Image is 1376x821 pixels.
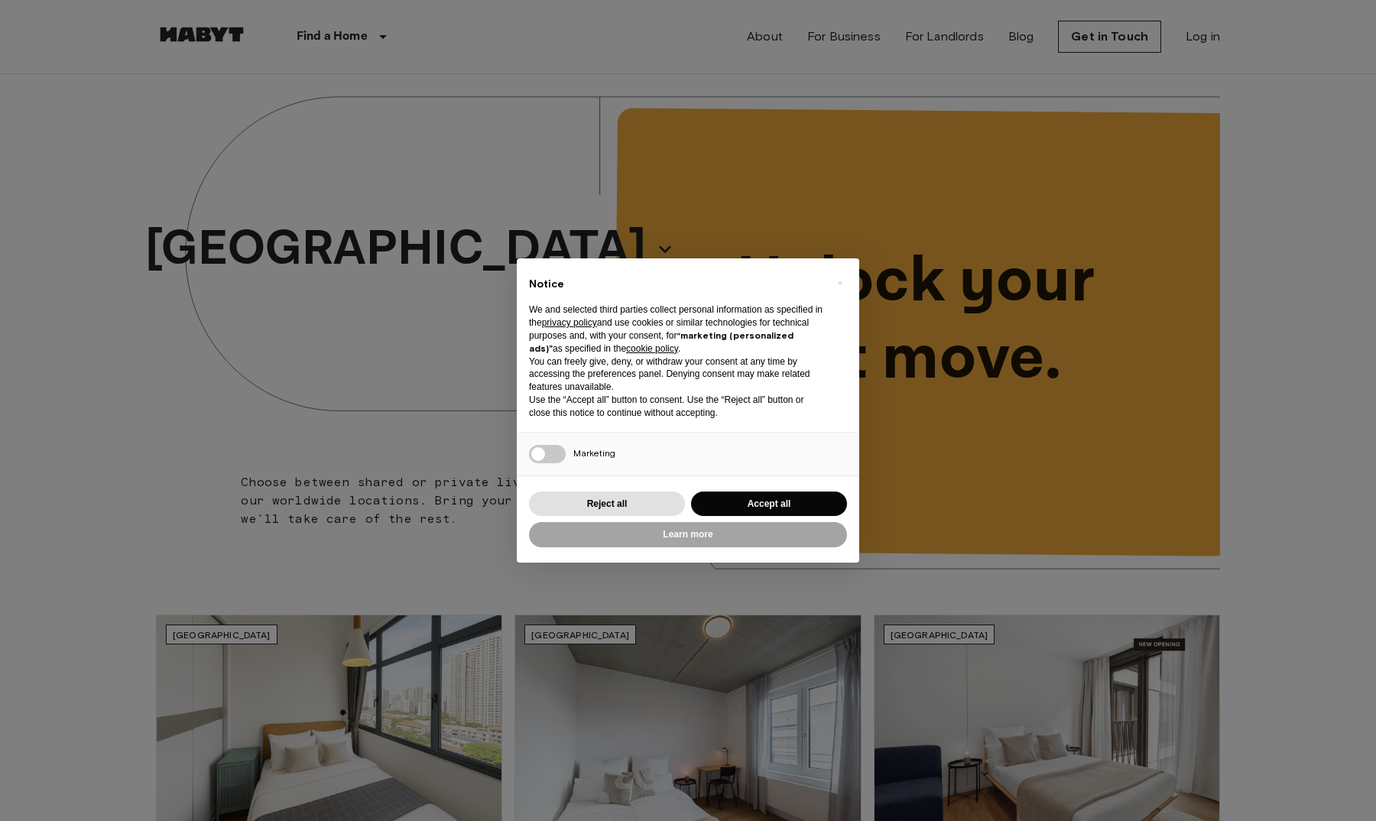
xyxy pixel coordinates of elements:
[837,274,842,292] span: ×
[529,355,823,394] p: You can freely give, deny, or withdraw your consent at any time by accessing the preferences pane...
[691,492,847,517] button: Accept all
[573,447,615,459] span: Marketing
[529,492,685,517] button: Reject all
[529,277,823,292] h2: Notice
[827,271,852,295] button: Close this notice
[529,394,823,420] p: Use the “Accept all” button to consent. Use the “Reject all” button or close this notice to conti...
[529,329,793,354] strong: “marketing (personalized ads)”
[542,317,597,328] a: privacy policy
[529,303,823,355] p: We and selected third parties collect personal information as specified in the and use cookies or...
[529,522,847,547] button: Learn more
[626,343,678,354] a: cookie policy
